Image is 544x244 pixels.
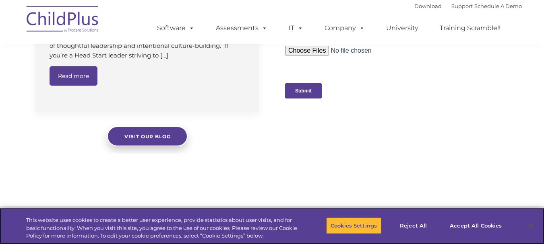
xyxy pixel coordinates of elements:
span: Visit our blog [124,133,170,139]
a: Training Scramble!! [432,20,509,36]
img: ChildPlus by Procare Solutions [23,0,103,41]
a: Assessments [208,20,275,36]
button: Reject All [388,217,439,234]
a: Company [316,20,373,36]
button: Cookies Settings [326,217,381,234]
a: Software [149,20,203,36]
a: Support [451,3,473,9]
a: Read more [50,66,97,86]
div: This website uses cookies to create a better user experience, provide statistics about user visit... [26,216,299,240]
p: Exceptional teams don’t happen by chance. They’re the product of thoughtful leadership and intent... [50,31,247,60]
span: Phone number [112,86,146,92]
a: Visit our blog [107,126,188,146]
a: Download [414,3,442,9]
a: IT [281,20,311,36]
span: Last name [112,53,137,59]
button: Close [522,217,540,234]
a: Schedule A Demo [474,3,522,9]
button: Accept All Cookies [445,217,506,234]
a: University [378,20,426,36]
font: | [414,3,522,9]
